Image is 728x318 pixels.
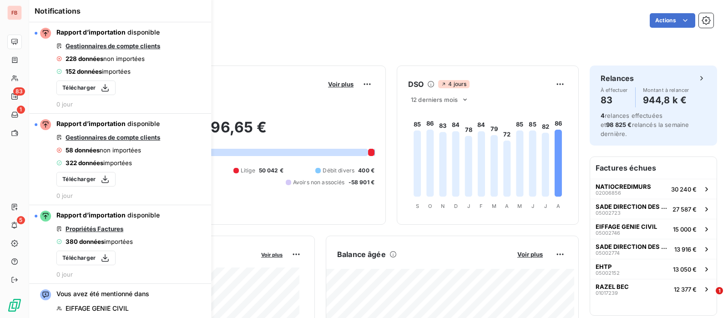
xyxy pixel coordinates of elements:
[17,106,25,114] span: 1
[596,210,621,216] span: 05002723
[66,159,103,167] span: 322 données
[480,203,483,209] tspan: F
[601,73,634,84] h6: Relances
[258,250,285,258] button: Voir plus
[596,190,621,196] span: 02006856
[517,251,543,258] span: Voir plus
[673,266,697,273] span: 13 050 €
[102,68,131,75] span: importées
[13,87,25,96] span: 83
[7,107,21,122] a: 1
[56,101,73,108] span: 0 jour
[517,203,522,209] tspan: M
[66,134,160,141] span: Gestionnaires de compte clients
[35,5,206,16] h6: Notifications
[127,28,160,36] span: disponible
[56,120,126,127] span: Rapport d’importation
[66,42,160,50] span: Gestionnaires de compte clients
[643,93,689,107] h4: 944,8 k €
[66,55,103,62] span: 228 données
[601,112,605,119] span: 4
[56,28,126,36] span: Rapport d’importation
[29,22,211,114] button: Rapport d’importation disponibleGestionnaires de compte clients228 donnéesnon importées152 donnée...
[596,270,620,276] span: 05002152
[596,203,669,210] span: SADE DIRECTION DES HAUTS DE FRANCE
[29,114,211,205] button: Rapport d’importation disponibleGestionnaires de compte clients58 donnéesnon importées322 données...
[674,246,697,253] span: 13 916 €
[643,87,689,93] span: Montant à relancer
[441,203,445,209] tspan: N
[606,121,632,128] span: 98 825 €
[56,192,73,199] span: 0 jour
[411,96,458,103] span: 12 derniers mois
[596,243,671,250] span: SADE DIRECTION DES HAUTS DE FRANCE
[590,157,717,179] h6: Factures échues
[590,199,717,219] button: SADE DIRECTION DES HAUTS DE FRANCE0500272327 587 €
[596,230,620,236] span: 05002746
[261,252,283,258] span: Voir plus
[325,80,356,88] button: Voir plus
[674,286,697,293] span: 12 377 €
[7,5,22,20] div: FB
[650,13,695,28] button: Actions
[596,223,657,230] span: EIFFAGE GENIE CIVIL
[438,80,469,88] span: 4 jours
[358,167,374,175] span: 400 €
[544,203,547,209] tspan: J
[56,172,116,187] button: Télécharger
[408,79,424,90] h6: DSO
[590,239,717,259] button: SADE DIRECTION DES HAUTS DE FRANCE0500277413 916 €
[596,183,651,190] span: NATIOCREDIMURS
[596,263,612,270] span: EHTP
[56,81,116,95] button: Télécharger
[100,146,141,154] span: non importées
[467,203,470,209] tspan: J
[590,179,717,199] button: NATIOCREDIMURS0200685630 240 €
[241,167,255,175] span: Litige
[56,289,149,298] span: Vous avez été mentionné dans
[7,298,22,313] img: Logo LeanPay
[293,178,345,187] span: Avoirs non associés
[531,203,534,209] tspan: J
[56,251,116,265] button: Télécharger
[505,203,509,209] tspan: A
[716,287,723,294] span: 1
[596,290,618,296] span: 01017239
[66,146,100,154] span: 58 données
[492,203,496,209] tspan: M
[416,203,419,209] tspan: S
[29,205,211,284] button: Rapport d’importation disponiblePropriétés Factures380 donnéesimportéesTélécharger0 jour
[127,211,160,219] span: disponible
[590,279,717,299] button: RAZEL BEC0101723912 377 €
[428,203,432,209] tspan: O
[590,219,717,239] button: EIFFAGE GENIE CIVIL0500274615 000 €
[103,159,132,167] span: importées
[596,283,629,290] span: RAZEL BEC
[671,186,697,193] span: 30 240 €
[590,259,717,279] button: EHTP0500215213 050 €
[596,250,620,256] span: 05002774
[337,249,386,260] h6: Balance âgée
[51,118,374,146] h2: 2 313 896,65 €
[127,120,160,127] span: disponible
[323,167,354,175] span: Débit divers
[103,55,145,62] span: non importées
[56,211,126,219] span: Rapport d’importation
[66,225,123,232] span: Propriétés Factures
[672,206,697,213] span: 27 587 €
[104,238,133,245] span: importées
[697,287,719,309] iframe: Intercom live chat
[259,167,283,175] span: 50 042 €
[7,89,21,104] a: 83
[328,81,354,88] span: Voir plus
[349,178,374,187] span: -58 901 €
[601,112,689,137] span: relances effectuées et relancés la semaine dernière.
[673,226,697,233] span: 15 000 €
[601,87,628,93] span: À effectuer
[556,203,560,209] tspan: A
[66,304,129,313] span: EIFFAGE GENIE CIVIL
[17,216,25,224] span: 5
[601,93,628,107] h4: 83
[515,250,546,258] button: Voir plus
[56,271,73,278] span: 0 jour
